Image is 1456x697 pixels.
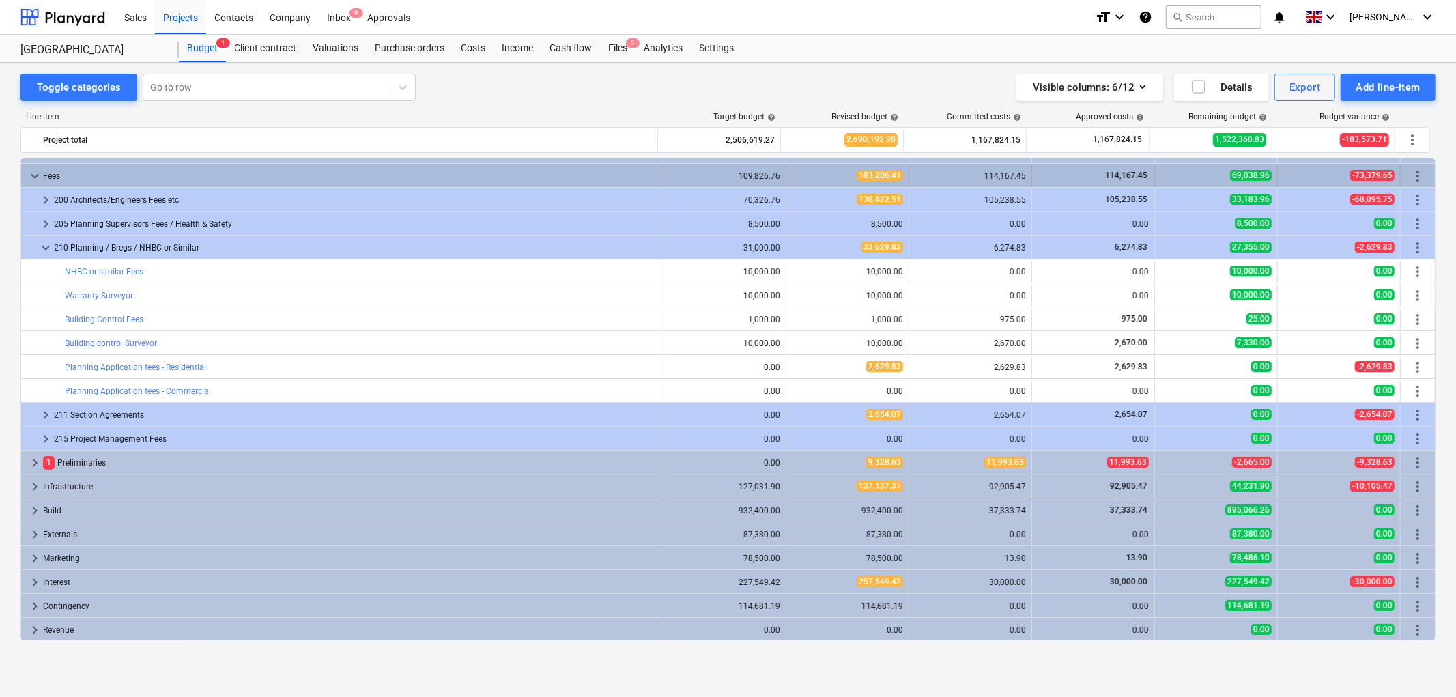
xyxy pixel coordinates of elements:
[1350,576,1395,587] span: -30,000.00
[1404,132,1421,148] span: More actions
[1190,79,1253,96] div: Details
[669,339,780,348] div: 10,000.00
[669,578,780,587] div: 227,549.42
[915,506,1026,515] div: 37,333.74
[38,407,54,423] span: keyboard_arrow_right
[792,291,903,300] div: 10,000.00
[1038,291,1149,300] div: 0.00
[915,530,1026,539] div: 0.00
[1374,600,1395,611] span: 0.00
[857,170,903,181] span: 183,206.41
[669,410,780,420] div: 0.00
[1374,289,1395,300] span: 0.00
[765,113,775,122] span: help
[1038,601,1149,611] div: 0.00
[1410,526,1426,543] span: More actions
[669,171,780,181] div: 109,826.76
[54,189,657,211] div: 200 Architects/Engineers Fees etc
[1374,337,1395,348] span: 0.00
[1410,455,1426,471] span: More actions
[1230,289,1272,300] span: 10,000.00
[1388,631,1456,697] iframe: Chat Widget
[1213,133,1266,146] span: 1,522,368.83
[915,578,1026,587] div: 30,000.00
[1113,242,1149,252] span: 6,274.83
[1235,337,1272,348] span: 7,330.00
[1076,112,1144,122] div: Approved costs
[1350,194,1395,205] span: -68,095.75
[27,574,43,591] span: keyboard_arrow_right
[915,195,1026,205] div: 105,238.55
[20,112,659,122] div: Line-item
[1111,9,1128,25] i: keyboard_arrow_down
[669,506,780,515] div: 932,400.00
[1410,407,1426,423] span: More actions
[1350,481,1395,492] span: -10,105.47
[669,530,780,539] div: 87,380.00
[1010,113,1021,122] span: help
[1319,112,1390,122] div: Budget variance
[1410,335,1426,352] span: More actions
[453,35,494,62] div: Costs
[1374,552,1395,563] span: 0.00
[65,315,143,324] a: Building Control Fees
[915,243,1026,253] div: 6,274.83
[915,267,1026,276] div: 0.00
[915,219,1026,229] div: 0.00
[636,35,691,62] a: Analytics
[43,571,657,593] div: Interest
[866,457,903,468] span: 9,328.63
[1038,267,1149,276] div: 0.00
[866,409,903,420] span: 2,654.07
[1125,553,1149,563] span: 13.90
[226,35,304,62] a: Client contract
[1109,481,1149,491] span: 92,905.47
[1374,528,1395,539] span: 0.00
[857,576,903,587] span: 257,549.42
[1230,170,1272,181] span: 69,038.96
[38,240,54,256] span: keyboard_arrow_down
[866,361,903,372] span: 2,629.83
[27,598,43,614] span: keyboard_arrow_right
[38,192,54,208] span: keyboard_arrow_right
[915,362,1026,372] div: 2,629.83
[1033,79,1147,96] div: Visible columns : 6/12
[792,267,903,276] div: 10,000.00
[1410,311,1426,328] span: More actions
[792,386,903,396] div: 0.00
[27,168,43,184] span: keyboard_arrow_down
[857,194,903,205] span: 138,422.51
[43,456,55,469] span: 1
[1016,74,1163,101] button: Visible columns:6/12
[1374,313,1395,324] span: 0.00
[37,79,121,96] div: Toggle categories
[1350,12,1418,23] span: [PERSON_NAME]
[1230,528,1272,539] span: 87,380.00
[1188,112,1267,122] div: Remaining budget
[1251,361,1272,372] span: 0.00
[1104,195,1149,204] span: 105,238.55
[54,428,657,450] div: 215 Project Management Fees
[43,619,657,641] div: Revenue
[43,524,657,545] div: Externals
[1374,266,1395,276] span: 0.00
[1410,383,1426,399] span: More actions
[1133,113,1144,122] span: help
[1038,219,1149,229] div: 0.00
[1340,133,1389,146] span: -183,573.71
[367,35,453,62] a: Purchase orders
[1410,622,1426,638] span: More actions
[1225,600,1272,611] span: 114,681.19
[1379,113,1390,122] span: help
[1341,74,1436,101] button: Add line-item
[494,35,541,62] div: Income
[1355,409,1395,420] span: -2,654.07
[1104,171,1149,180] span: 114,167.45
[669,458,780,468] div: 0.00
[915,625,1026,635] div: 0.00
[915,601,1026,611] div: 0.00
[600,35,636,62] a: Files5
[541,35,600,62] div: Cash flow
[54,237,657,259] div: 210 Planning / Bregs / NHBC or Similar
